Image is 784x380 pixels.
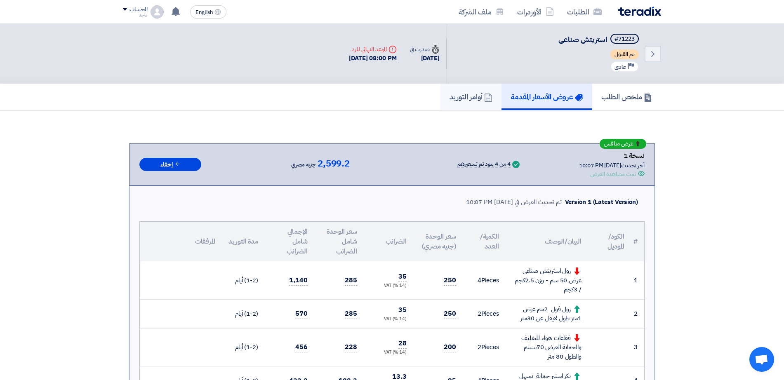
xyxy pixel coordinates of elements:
[463,222,506,261] th: الكمية/العدد
[314,222,364,261] th: سعر الوحدة شامل الضرائب
[222,222,265,261] th: مدة التوريد
[749,347,774,372] div: Open chat
[592,84,661,110] a: ملخص الطلب
[139,158,201,171] button: إخفاء
[558,34,640,45] h5: استريتش صناعى
[463,328,506,366] td: Pieces
[463,299,506,328] td: Pieces
[222,328,265,366] td: (1-2) أيام
[349,54,397,63] div: [DATE] 08:00 PM
[466,197,562,207] div: تم تحديث العرض في [DATE] 10:07 PM
[190,5,226,19] button: English
[558,34,607,45] span: استريتش صناعى
[410,54,440,63] div: [DATE]
[631,328,644,366] td: 3
[295,309,308,319] span: 570
[444,342,456,352] span: 200
[345,275,357,286] span: 285
[511,2,560,21] a: الأوردرات
[440,84,501,110] a: أوامر التوريد
[506,222,588,261] th: البيان/الوصف
[631,299,644,328] td: 2
[398,305,407,315] span: 35
[195,9,213,15] span: English
[618,7,661,16] img: Teradix logo
[291,160,316,170] span: جنيه مصري
[610,49,639,59] span: تم القبول
[444,275,456,286] span: 250
[413,222,463,261] th: سعر الوحدة (جنيه مصري)
[560,2,608,21] a: الطلبات
[478,309,481,318] span: 2
[511,92,583,101] h5: عروض الأسعار المقدمة
[512,305,582,323] div: رول فول 2مم عرض 1متر طول لايقل عن 30متر
[151,5,164,19] img: profile_test.png
[370,316,407,323] div: (14 %) VAT
[501,84,592,110] a: عروض الأسعار المقدمة
[579,150,645,161] div: نسخة 1
[370,349,407,356] div: (14 %) VAT
[512,266,582,294] div: رول استريتش صناعى عرض 50 سم - وزن 2.5كجم / 3كجم
[364,222,413,261] th: الضرائب
[265,222,314,261] th: الإجمالي شامل الضرائب
[398,338,407,349] span: 28
[345,342,357,352] span: 228
[631,222,644,261] th: #
[450,92,492,101] h5: أوامر التوريد
[457,161,511,168] div: 4 من 4 بنود تم تسعيرهم
[123,13,147,17] div: ماجد
[398,272,407,282] span: 35
[478,276,481,285] span: 4
[604,141,633,147] span: عرض منافس
[370,282,407,289] div: (14 %) VAT
[601,92,652,101] h5: ملخص الطلب
[444,309,456,319] span: 250
[222,299,265,328] td: (1-2) أيام
[129,6,147,13] div: الحساب
[295,342,308,352] span: 456
[452,2,511,21] a: ملف الشركة
[478,342,481,352] span: 2
[614,63,626,71] span: عادي
[579,161,645,170] div: أخر تحديث [DATE] 10:07 PM
[565,197,638,207] div: Version 1 (Latest Version)
[463,261,506,299] td: Pieces
[512,333,582,361] div: فقاعات هواء للتغليف والحماية العرض 70سنتم والطول 80 متر
[410,45,440,54] div: صدرت في
[289,275,308,286] span: 1,140
[140,222,222,261] th: المرفقات
[614,36,635,42] div: #71223
[588,222,631,261] th: الكود/الموديل
[318,159,350,169] span: 2,599.2
[631,261,644,299] td: 1
[345,309,357,319] span: 285
[222,261,265,299] td: (1-2) أيام
[349,45,397,54] div: الموعد النهائي للرد
[590,170,636,178] div: تمت مشاهدة العرض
